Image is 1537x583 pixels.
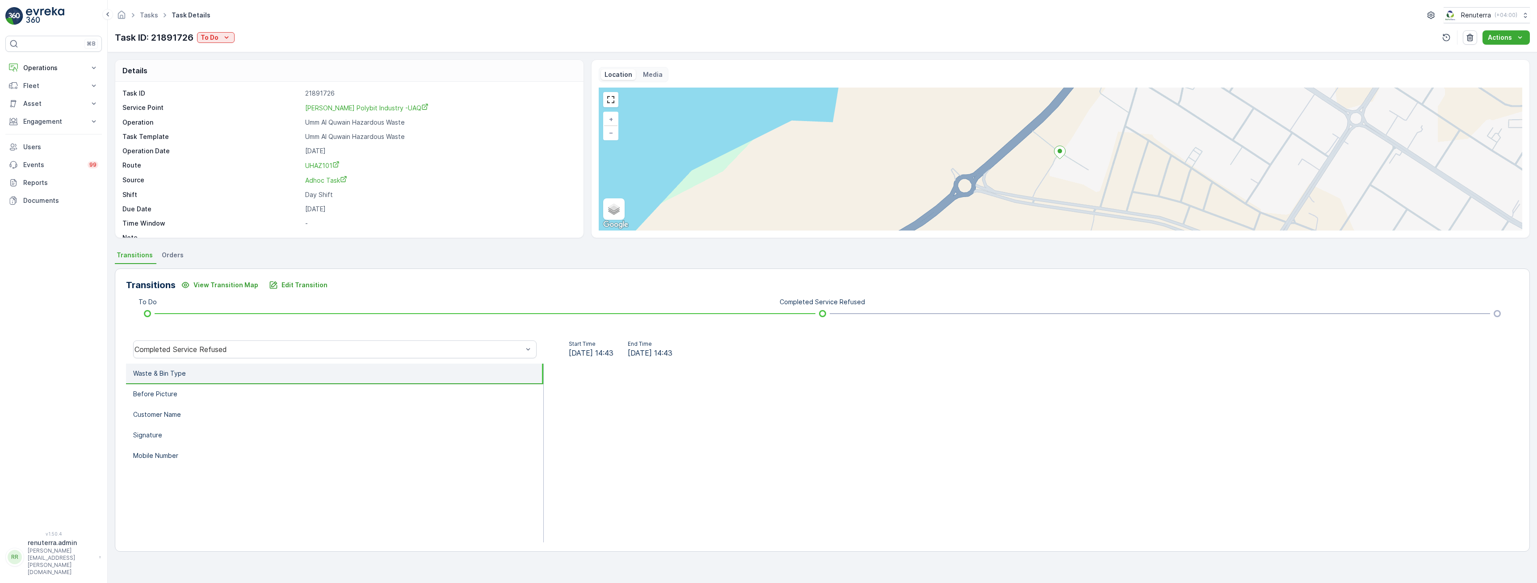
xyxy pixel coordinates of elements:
p: Task ID: 21891726 [115,31,193,44]
span: UHAZ101 [305,162,340,169]
p: Details [122,65,147,76]
p: Customer Name [133,410,181,419]
p: Reports [23,178,98,187]
p: Operation Date [122,147,302,155]
img: logo_light-DOdMpM7g.png [26,7,64,25]
p: Edit Transition [281,281,328,289]
p: Events [23,160,82,169]
p: Actions [1488,33,1512,42]
a: Users [5,138,102,156]
div: Completed Service Refused [134,345,523,353]
p: ( +04:00 ) [1495,12,1517,19]
span: [DATE] 14:43 [628,348,672,358]
button: Fleet [5,77,102,95]
button: RRrenuterra.admin[PERSON_NAME][EMAIL_ADDRESS][PERSON_NAME][DOMAIN_NAME] [5,538,102,576]
p: To Do [201,33,218,42]
button: Engagement [5,113,102,130]
p: Documents [23,196,98,205]
p: Waste & Bin Type [133,369,186,378]
a: UHAZ101 [305,161,574,170]
p: Operations [23,63,84,72]
a: Events99 [5,156,102,174]
p: Note [122,233,302,242]
p: 99 [89,161,97,168]
p: Start Time [569,340,613,348]
span: Adhoc Task [305,176,347,184]
a: Homepage [117,13,126,21]
p: Signature [133,431,162,440]
span: v 1.50.4 [5,531,102,537]
p: To Do [139,298,157,306]
p: Transitions [126,278,176,292]
p: Location [605,70,632,79]
p: [DATE] [305,147,574,155]
p: Mobile Number [133,451,178,460]
p: Fleet [23,81,84,90]
button: Operations [5,59,102,77]
p: Shift [122,190,302,199]
p: Service Point [122,103,302,113]
p: Source [122,176,302,185]
p: Time Window [122,219,302,228]
p: View Transition Map [193,281,258,289]
a: Zoom In [604,113,617,126]
img: Screenshot_2024-07-26_at_13.33.01.png [1444,10,1457,20]
p: Users [23,143,98,151]
span: [DATE] 14:43 [569,348,613,358]
p: Engagement [23,117,84,126]
span: Orders [162,251,184,260]
span: [PERSON_NAME] Polybit Industry -UAQ [305,104,428,112]
p: renuterra.admin [28,538,95,547]
button: View Transition Map [176,278,264,292]
p: [PERSON_NAME][EMAIL_ADDRESS][PERSON_NAME][DOMAIN_NAME] [28,547,95,576]
p: Operation [122,118,302,127]
a: Layers [604,199,624,219]
a: Tasks [140,11,158,19]
p: Umm Al Quwain Hazardous Waste [305,132,574,141]
p: Before Picture [133,390,177,398]
a: Henkel Polybit Industry -UAQ [305,103,574,113]
img: logo [5,7,23,25]
p: Renuterra [1461,11,1491,20]
p: 21891726 [305,89,574,98]
p: Route [122,161,302,170]
span: Transitions [117,251,153,260]
p: Umm Al Quwain Hazardous Waste [305,118,574,127]
a: Adhoc Task [305,176,574,185]
span: + [609,115,613,123]
p: ⌘B [87,40,96,47]
p: - [305,219,574,228]
a: Open this area in Google Maps (opens a new window) [601,219,630,231]
p: - [305,233,574,242]
p: Task ID [122,89,302,98]
p: Media [643,70,663,79]
span: − [609,129,613,136]
p: Due Date [122,205,302,214]
p: [DATE] [305,205,574,214]
button: Edit Transition [264,278,333,292]
p: Asset [23,99,84,108]
span: Task Details [170,11,212,20]
a: View Fullscreen [604,93,617,106]
div: RR [8,550,22,564]
p: Completed Service Refused [780,298,865,306]
p: End Time [628,340,672,348]
a: Documents [5,192,102,210]
p: Task Template [122,132,302,141]
a: Zoom Out [604,126,617,139]
a: Reports [5,174,102,192]
img: Google [601,219,630,231]
button: To Do [197,32,235,43]
button: Actions [1482,30,1530,45]
p: Day Shift [305,190,574,199]
button: Renuterra(+04:00) [1444,7,1530,23]
button: Asset [5,95,102,113]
